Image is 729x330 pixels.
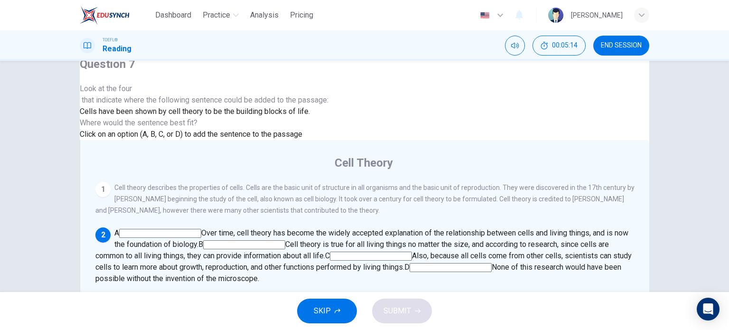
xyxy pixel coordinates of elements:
span: TOEFL® [103,37,118,43]
a: EduSynch logo [80,6,151,25]
img: EduSynch logo [80,6,130,25]
div: Mute [505,36,525,56]
span: Pricing [290,9,313,21]
button: Practice [199,7,243,24]
div: 1 [95,182,111,197]
span: B [198,240,203,249]
div: Hide [533,36,586,56]
h1: Reading [103,43,131,55]
div: [PERSON_NAME] [571,9,623,21]
span: SKIP [314,304,331,318]
button: Pricing [286,7,317,24]
span: Dashboard [155,9,191,21]
div: Open Intercom Messenger [697,298,720,321]
img: Profile picture [548,8,563,23]
img: en [479,12,491,19]
span: Cell theory is true for all living things no matter the size, and according to research, since ce... [95,240,609,260]
button: Analysis [246,7,282,24]
span: Where would the sentence best fit? [80,118,199,127]
span: Cell theory describes the properties of cells. Cells are the basic unit of structure in all organ... [95,184,635,214]
span: END SESSION [601,42,642,49]
span: Practice [203,9,230,21]
span: D [404,263,410,272]
span: 00:05:14 [552,42,578,49]
button: 00:05:14 [533,36,586,56]
span: Cells have been shown by cell theory to be the building blocks of life. [80,107,310,116]
div: 2 [95,227,111,243]
button: SKIP [297,299,357,323]
button: Dashboard [151,7,195,24]
span: C [325,251,330,260]
span: Look at the four that indicate where the following sentence could be added to the passage: [80,83,328,106]
span: Click on an option (A, B, C, or D) to add the sentence to the passage [80,130,302,139]
button: END SESSION [593,36,649,56]
span: Over time, cell theory has become the widely accepted explanation of the relationship between cel... [114,228,628,249]
span: Analysis [250,9,279,21]
span: A [114,228,119,237]
h4: Cell Theory [335,155,393,170]
h4: Question 7 [80,57,328,72]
